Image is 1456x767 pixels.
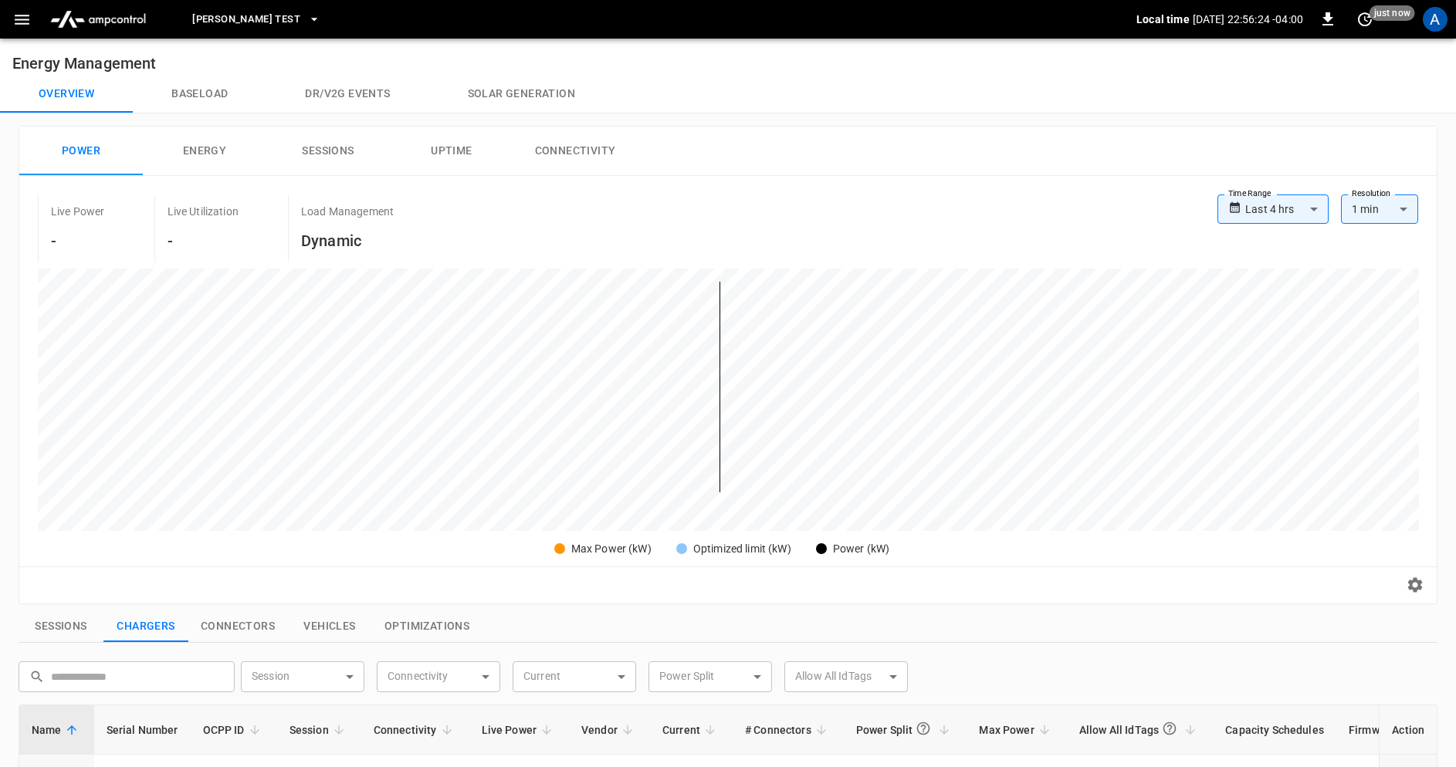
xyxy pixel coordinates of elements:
[1228,188,1271,200] label: Time Range
[133,76,266,113] button: Baseload
[51,204,105,219] p: Live Power
[693,541,791,557] div: Optimized limit (kW)
[188,610,287,643] button: show latest connectors
[482,721,557,739] span: Live Power
[1352,188,1390,200] label: Resolution
[513,127,637,176] button: Connectivity
[143,127,266,176] button: Energy
[390,127,513,176] button: Uptime
[372,610,482,643] button: show latest optimizations
[32,721,82,739] span: Name
[290,721,349,739] span: Session
[1213,705,1336,755] th: Capacity Schedules
[103,610,188,643] button: show latest charge points
[1136,12,1190,27] p: Local time
[1353,7,1377,32] button: set refresh interval
[833,541,890,557] div: Power (kW)
[745,721,831,739] span: # Connectors
[94,705,191,755] th: Serial Number
[19,127,143,176] button: Power
[44,5,152,34] img: ampcontrol.io logo
[301,228,394,253] h6: Dynamic
[571,541,652,557] div: Max Power (kW)
[979,721,1054,739] span: Max Power
[1370,5,1415,21] span: just now
[374,721,457,739] span: Connectivity
[856,715,955,745] span: Power Split
[168,204,239,219] p: Live Utilization
[168,228,239,253] h6: -
[429,76,614,113] button: Solar generation
[1423,7,1448,32] div: profile-icon
[1341,194,1418,224] div: 1 min
[662,721,720,739] span: Current
[301,204,394,219] p: Load Management
[1245,194,1329,224] div: Last 4 hrs
[1193,12,1303,27] p: [DATE] 22:56:24 -04:00
[266,127,390,176] button: Sessions
[203,721,265,739] span: OCPP ID
[266,76,428,113] button: Dr/V2G events
[1079,715,1200,745] span: Allow All IdTags
[186,5,327,35] button: [PERSON_NAME] Test
[19,610,103,643] button: show latest sessions
[581,721,638,739] span: Vendor
[51,228,105,253] h6: -
[287,610,372,643] button: show latest vehicles
[1379,705,1437,755] th: Action
[192,11,300,29] span: [PERSON_NAME] Test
